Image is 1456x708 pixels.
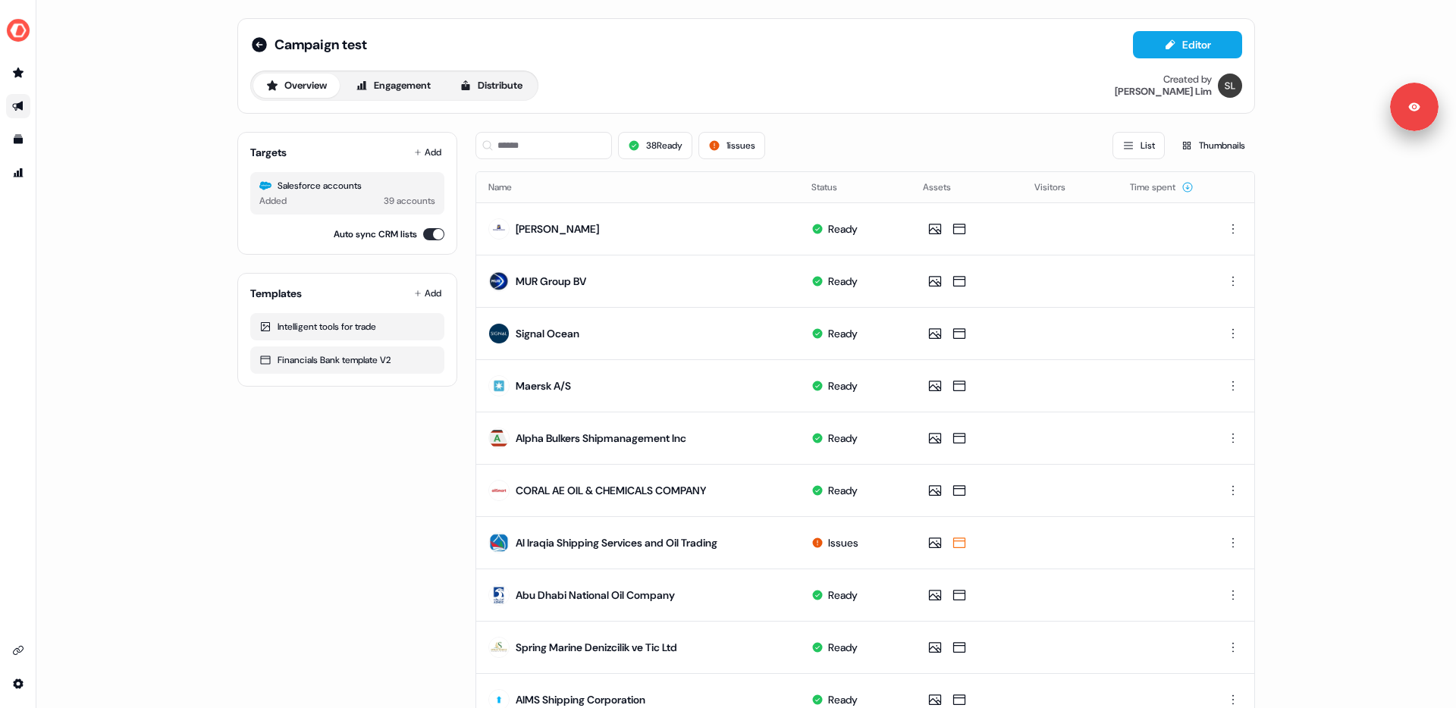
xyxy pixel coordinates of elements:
[1171,132,1255,159] button: Thumbnails
[411,142,444,163] button: Add
[488,174,530,201] button: Name
[828,221,858,237] div: Ready
[516,587,675,603] div: Abu Dhabi National Oil Company
[911,172,1022,202] th: Assets
[275,36,367,54] span: Campaign test
[6,638,30,663] a: Go to integrations
[343,74,444,98] button: Engagement
[1034,174,1084,201] button: Visitors
[6,127,30,152] a: Go to templates
[516,692,645,707] div: AIMS Shipping Corporation
[6,161,30,185] a: Go to attribution
[698,132,765,159] button: 1issues
[828,326,858,341] div: Ready
[6,61,30,85] a: Go to prospects
[828,535,858,550] div: Issues
[1130,174,1194,201] button: Time spent
[516,326,579,341] div: Signal Ocean
[259,178,435,193] div: Salesforce accounts
[253,74,340,98] button: Overview
[516,431,686,446] div: Alpha Bulkers Shipmanagement Inc
[828,483,858,498] div: Ready
[828,378,858,393] div: Ready
[250,145,287,160] div: Targets
[828,692,858,707] div: Ready
[1218,74,1242,98] img: Shi Jia
[828,587,858,603] div: Ready
[6,94,30,118] a: Go to outbound experience
[259,352,435,368] div: Financials Bank template V2
[1133,39,1242,55] a: Editor
[516,483,706,498] div: CORAL AE OIL & CHEMICALS COMPANY
[259,319,435,334] div: Intelligent tools for trade
[447,74,535,98] button: Distribute
[1133,31,1242,58] button: Editor
[828,431,858,446] div: Ready
[384,193,435,208] div: 39 accounts
[516,221,599,237] div: [PERSON_NAME]
[1163,74,1212,86] div: Created by
[811,174,855,201] button: Status
[259,193,287,208] div: Added
[618,132,692,159] button: 38Ready
[828,640,858,655] div: Ready
[250,286,302,301] div: Templates
[828,274,858,289] div: Ready
[1112,132,1165,159] button: List
[516,640,677,655] div: Spring Marine Denizcilik ve Tic Ltd
[516,378,571,393] div: Maersk A/S
[516,535,717,550] div: Al Iraqia Shipping Services and Oil Trading
[1115,86,1212,98] div: [PERSON_NAME] Lim
[6,672,30,696] a: Go to integrations
[334,227,417,242] label: Auto sync CRM lists
[411,283,444,304] button: Add
[516,274,586,289] div: MUR Group BV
